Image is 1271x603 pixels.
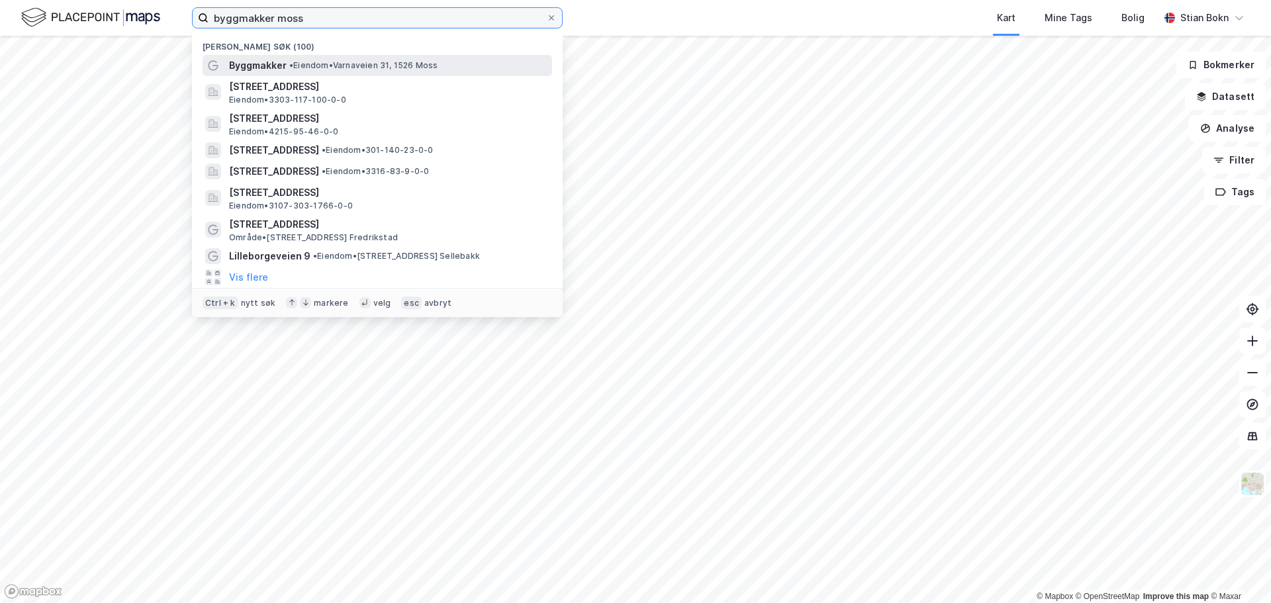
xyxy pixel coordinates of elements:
[229,126,338,137] span: Eiendom • 4215-95-46-0-0
[401,297,422,310] div: esc
[1037,592,1073,601] a: Mapbox
[322,145,434,156] span: Eiendom • 301-140-23-0-0
[229,232,398,243] span: Område • [STREET_ADDRESS] Fredrikstad
[1205,539,1271,603] iframe: Chat Widget
[229,185,547,201] span: [STREET_ADDRESS]
[1204,179,1266,205] button: Tags
[229,248,310,264] span: Lilleborgeveien 9
[241,298,276,308] div: nytt søk
[314,298,348,308] div: markere
[1205,539,1271,603] div: Kontrollprogram for chat
[1045,10,1092,26] div: Mine Tags
[229,269,268,285] button: Vis flere
[229,201,353,211] span: Eiendom • 3107-303-1766-0-0
[209,8,546,28] input: Søk på adresse, matrikkel, gårdeiere, leietakere eller personer
[1189,115,1266,142] button: Analyse
[229,216,547,232] span: [STREET_ADDRESS]
[4,584,62,599] a: Mapbox homepage
[289,60,293,70] span: •
[373,298,391,308] div: velg
[997,10,1015,26] div: Kart
[1180,10,1229,26] div: Stian Bokn
[313,251,480,261] span: Eiendom • [STREET_ADDRESS] Sellebakk
[1240,471,1265,496] img: Z
[229,163,319,179] span: [STREET_ADDRESS]
[229,111,547,126] span: [STREET_ADDRESS]
[289,60,438,71] span: Eiendom • Varnaveien 31, 1526 Moss
[313,251,317,261] span: •
[1185,83,1266,110] button: Datasett
[424,298,451,308] div: avbryt
[322,145,326,155] span: •
[203,297,238,310] div: Ctrl + k
[192,31,563,55] div: [PERSON_NAME] søk (100)
[1076,592,1140,601] a: OpenStreetMap
[1121,10,1145,26] div: Bolig
[322,166,326,176] span: •
[229,142,319,158] span: [STREET_ADDRESS]
[322,166,429,177] span: Eiendom • 3316-83-9-0-0
[1176,52,1266,78] button: Bokmerker
[229,79,547,95] span: [STREET_ADDRESS]
[21,6,160,29] img: logo.f888ab2527a4732fd821a326f86c7f29.svg
[1202,147,1266,173] button: Filter
[1143,592,1209,601] a: Improve this map
[229,95,346,105] span: Eiendom • 3303-117-100-0-0
[229,58,287,73] span: Byggmakker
